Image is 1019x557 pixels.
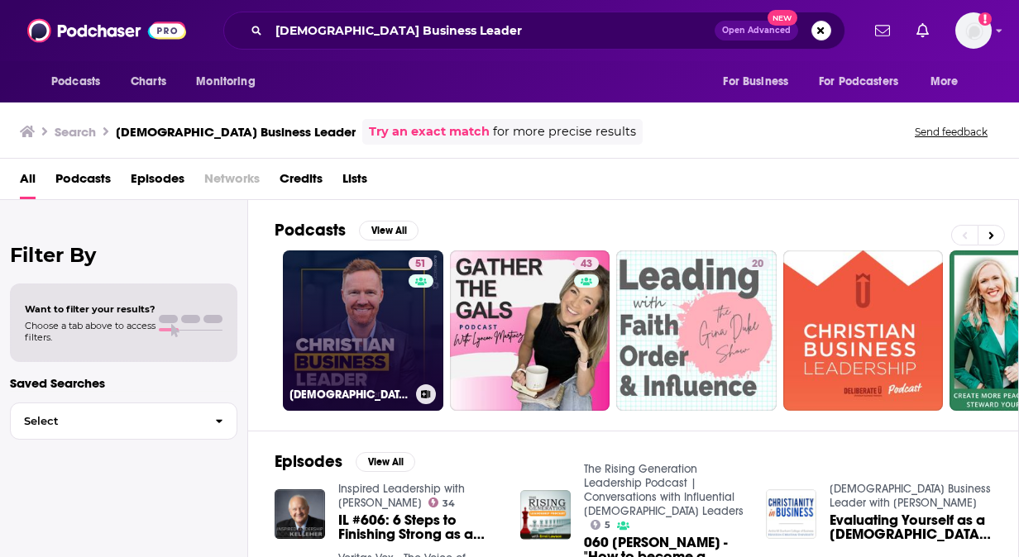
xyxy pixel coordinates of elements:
h3: [DEMOGRAPHIC_DATA] Business Leader with [PERSON_NAME] [289,388,409,402]
span: New [768,10,797,26]
a: Evaluating Yourself as a Christian Business Leader (w/ Gary Smith) [830,513,992,541]
a: EpisodesView All [275,451,415,472]
button: Send feedback [910,125,993,139]
a: 5 [591,520,611,530]
h3: Search [55,124,96,140]
a: 51[DEMOGRAPHIC_DATA] Business Leader with [PERSON_NAME] [283,250,443,411]
span: Monitoring [196,70,255,93]
img: IL #606: 6 Steps to Finishing Strong as a Christian Business Leader [275,489,325,540]
span: Want to filter your results? [25,303,155,315]
a: 20 [745,257,770,270]
span: 5 [605,521,610,529]
a: Show notifications dropdown [868,17,897,45]
span: Open Advanced [722,26,791,35]
span: Networks [204,165,260,199]
a: 51 [409,257,433,270]
a: 43 [450,250,610,411]
a: PodcastsView All [275,220,419,240]
button: View All [359,221,419,240]
h2: Podcasts [275,220,346,240]
h2: Episodes [275,451,342,472]
svg: Add a profile image [978,12,992,26]
a: Try an exact match [369,122,490,141]
span: 51 [415,256,426,273]
span: Evaluating Yourself as a [DEMOGRAPHIC_DATA] Business Leader (w/ [PERSON_NAME]) [830,513,992,541]
span: IL #606: 6 Steps to Finishing Strong as a [DEMOGRAPHIC_DATA] Business Leader [338,513,500,541]
button: open menu [808,66,922,98]
a: Inspired Leadership with Ron Kelleher [338,482,465,510]
button: open menu [184,66,276,98]
button: Open AdvancedNew [715,21,798,40]
a: 34 [428,497,456,507]
a: All [20,165,36,199]
input: Search podcasts, credits, & more... [269,17,715,44]
span: Choose a tab above to access filters. [25,320,155,343]
a: 43 [574,257,599,270]
a: Episodes [131,165,184,199]
a: Credits [280,165,323,199]
span: Charts [131,70,166,93]
span: Logged in as cnagle [955,12,992,49]
span: for more precise results [493,122,636,141]
p: Saved Searches [10,375,237,391]
img: 060 Michael Pink - "How to become a Christian Business Leader" [520,490,571,540]
a: 20 [616,250,777,411]
span: 43 [581,256,592,273]
a: The Rising Generation Leadership Podcast | Conversations with Influential Christian Leaders [584,462,744,518]
a: IL #606: 6 Steps to Finishing Strong as a Christian Business Leader [338,513,500,541]
button: open menu [711,66,809,98]
h2: Filter By [10,243,237,267]
button: open menu [919,66,979,98]
span: Podcasts [51,70,100,93]
button: Show profile menu [955,12,992,49]
a: Lists [342,165,367,199]
span: 20 [752,256,763,273]
a: Charts [120,66,176,98]
img: Evaluating Yourself as a Christian Business Leader (w/ Gary Smith) [766,489,816,540]
a: Show notifications dropdown [910,17,935,45]
h3: [DEMOGRAPHIC_DATA] Business Leader [116,124,356,140]
button: open menu [40,66,122,98]
div: Search podcasts, credits, & more... [223,12,845,50]
span: 34 [443,500,455,507]
span: For Business [723,70,788,93]
span: Select [11,416,202,426]
button: View All [356,452,415,472]
button: Select [10,402,237,440]
a: Podcasts [55,165,111,199]
img: Podchaser - Follow, Share and Rate Podcasts [27,15,186,46]
span: For Podcasters [819,70,898,93]
a: Christian Business Leader with Darren Shearer [830,482,991,510]
span: More [930,70,959,93]
img: User Profile [955,12,992,49]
